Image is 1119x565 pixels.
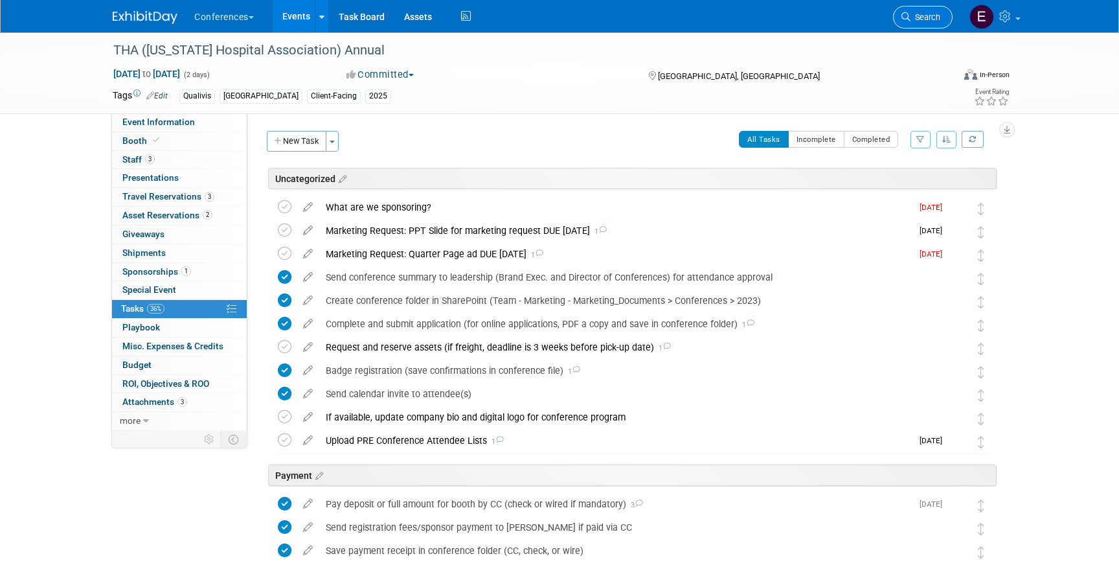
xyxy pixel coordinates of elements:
[122,117,195,127] span: Event Information
[297,545,319,557] a: edit
[297,498,319,510] a: edit
[145,154,155,164] span: 3
[978,319,984,332] i: Move task
[297,248,319,260] a: edit
[949,247,966,264] img: Karina German
[147,304,164,314] span: 36%
[297,318,319,330] a: edit
[969,5,994,29] img: Erin Anderson
[319,540,923,562] div: Save payment receipt in conference folder (CC, check, or wire)
[319,383,923,405] div: Send calendar invite to attendee(s)
[268,168,997,189] div: Uncategorized
[205,192,214,202] span: 3
[109,39,933,62] div: THA ([US_STATE] Hospital Association) Annual
[978,523,984,535] i: Move task
[654,344,671,352] span: 1
[978,273,984,285] i: Move task
[112,169,247,187] a: Presentations
[112,244,247,262] a: Shipments
[949,520,966,537] img: Karina German
[319,493,912,515] div: Pay deposit or full amount for booth by CC (check or wired if mandatory)
[112,225,247,244] a: Giveaways
[153,137,159,144] i: Booth reservation complete
[120,415,141,426] span: more
[113,68,181,80] span: [DATE] [DATE]
[112,151,247,169] a: Staff3
[112,132,247,150] a: Booth
[122,378,209,389] span: ROI, Objectives & ROO
[112,281,247,299] a: Special Event
[267,131,326,152] button: New Task
[183,71,210,79] span: (2 days)
[739,131,789,148] button: All Tasks
[319,290,923,312] div: Create conference folder in SharePoint (Team - Marketing - Marketing_Documents > Conferences > 2023)
[949,200,966,217] img: Karina German
[122,248,166,258] span: Shipments
[122,210,212,220] span: Asset Reservations
[307,89,361,103] div: Client-Facing
[949,224,966,240] img: Karina German
[297,435,319,446] a: edit
[122,341,223,351] span: Misc. Expenses & Credits
[978,500,984,512] i: Move task
[112,113,247,132] a: Event Information
[978,546,984,559] i: Move task
[563,367,580,376] span: 1
[978,436,984,448] i: Move task
[319,516,923,538] div: Send registration fees/sponsor payment to [PERSON_NAME] if paid via CC
[112,319,247,337] a: Playbook
[297,341,319,353] a: edit
[112,188,247,206] a: Travel Reservations3
[949,410,966,427] img: Karina German
[121,303,164,314] span: Tasks
[920,500,949,509] span: [DATE]
[122,360,152,370] span: Budget
[112,375,247,393] a: ROI, Objectives & ROO
[112,393,247,411] a: Attachments3
[297,522,319,533] a: edit
[319,220,912,242] div: Marketing Request: PPT Slide for marketing request DUE [DATE]
[949,433,966,450] img: Karina German
[297,295,319,306] a: edit
[297,202,319,213] a: edit
[113,11,177,24] img: ExhibitDay
[177,397,187,407] span: 3
[978,343,984,355] i: Move task
[141,69,153,79] span: to
[910,12,940,22] span: Search
[788,131,844,148] button: Incomplete
[319,266,923,288] div: Send conference summary to leadership (Brand Exec. and Director of Conferences) for attendance ap...
[122,266,191,277] span: Sponsorships
[113,89,168,104] td: Tags
[319,243,912,265] div: Marketing Request: Quarter Page ad DUE [DATE]
[964,69,977,80] img: Format-Inperson.png
[122,154,155,165] span: Staff
[487,437,504,446] span: 1
[920,249,949,259] span: [DATE]
[112,412,247,430] a: more
[112,263,247,281] a: Sponsorships1
[949,363,966,380] img: Karina German
[112,356,247,375] a: Budget
[590,227,607,236] span: 1
[122,191,214,202] span: Travel Reservations
[198,431,221,448] td: Personalize Event Tab Strip
[319,196,912,218] div: What are we sponsoring?
[319,360,923,382] div: Badge registration (save confirmations in conference file)
[962,131,984,148] a: Refresh
[268,465,997,486] div: Payment
[949,544,966,560] img: Karina German
[122,229,164,239] span: Giveaways
[297,271,319,283] a: edit
[949,317,966,334] img: Karina German
[738,321,754,329] span: 1
[122,135,162,146] span: Booth
[920,203,949,212] span: [DATE]
[312,468,323,481] a: Edit sections
[112,300,247,318] a: Tasks36%
[844,131,899,148] button: Completed
[949,340,966,357] img: Karina German
[297,411,319,423] a: edit
[112,338,247,356] a: Misc. Expenses & Credits
[203,210,212,220] span: 2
